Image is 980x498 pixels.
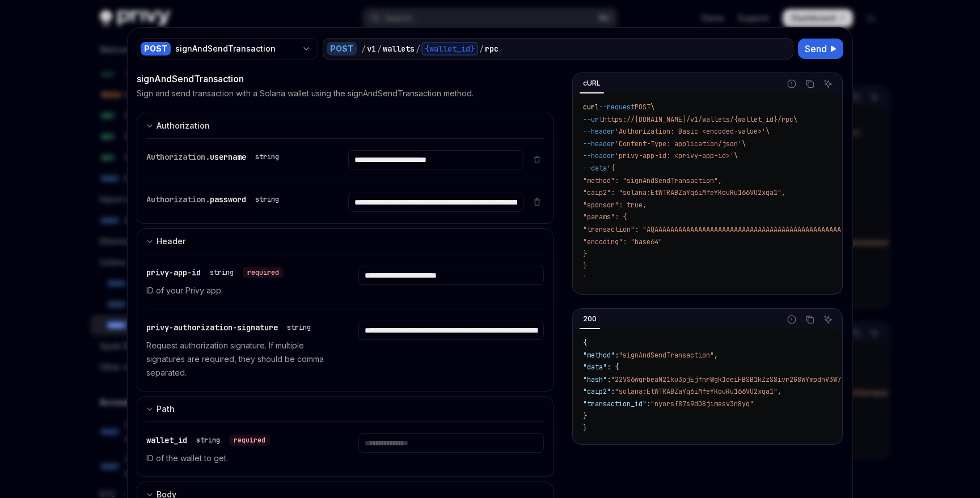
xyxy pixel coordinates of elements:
button: Expand input section [137,396,554,422]
button: Report incorrect code [784,312,799,327]
div: signAndSendTransaction [137,72,554,86]
button: Copy the contents from the code block [802,76,817,91]
span: \ [742,139,746,148]
div: wallet_id [146,433,270,447]
span: , [714,351,718,360]
div: privy-app-id [146,266,284,279]
p: Sign and send transaction with a Solana wallet using the signAndSendTransaction method. [137,88,474,99]
button: Send [798,39,843,59]
div: / [416,43,420,54]
span: --header [583,151,615,160]
input: Enter privy-app-id [358,266,543,285]
span: } [583,262,587,271]
button: Expand input section [137,113,554,138]
div: Authorization [157,119,210,133]
span: : [607,375,611,384]
button: Copy the contents from the code block [802,312,817,327]
span: --data [583,164,607,173]
span: POST [635,103,650,112]
div: cURL [580,76,604,90]
span: --header [583,139,615,148]
span: : [647,399,650,408]
div: signAndSendTransaction [175,43,297,54]
button: Delete item [530,155,544,164]
span: "22VS6wqrbeaN21ku3pjEjfnrWgk1deiFBSB1kZzS8ivr2G8wYmpdnV3W7oxpjFPGkt5bhvZvK1QBzuCfUPUYYFQq" [611,375,968,384]
span: "encoding": "base64" [583,237,662,246]
span: "signAndSendTransaction" [619,351,714,360]
span: 'Content-Type: application/json' [615,139,742,148]
span: { [583,338,587,347]
span: Send [805,42,827,56]
span: username [210,152,246,162]
span: } [583,424,587,433]
span: "params": { [583,212,627,222]
span: : { [607,363,619,372]
div: POST [327,42,357,56]
div: POST [141,42,171,56]
div: Authorization.username [146,150,284,164]
span: wallet_id [146,435,187,445]
div: / [361,43,366,54]
div: v1 [367,43,376,54]
input: Enter wallet_id [358,433,543,453]
span: privy-authorization-signature [146,322,278,333]
button: Expand input section [137,228,554,254]
span: \ [766,127,770,136]
button: Delete item [530,197,544,206]
span: \ [793,115,797,124]
span: "method" [583,351,615,360]
button: Report incorrect code [784,76,799,91]
span: https://[DOMAIN_NAME]/v1/wallets/{wallet_id}/rpc [603,115,793,124]
div: required [243,267,284,278]
span: "solana:EtWTRABZaYq6iMfeYKouRu166VU2xqa1" [615,387,778,396]
span: --request [599,103,635,112]
div: {wallet_id} [421,42,478,56]
button: Ask AI [821,76,835,91]
p: ID of your Privy app. [146,284,331,297]
span: : [611,387,615,396]
span: curl [583,103,599,112]
span: "nyorsf87s9d08jimesv3n8yq" [650,399,754,408]
div: / [377,43,382,54]
button: POSTsignAndSendTransaction [137,37,318,61]
p: Request authorization signature. If multiple signatures are required, they should be comma separa... [146,339,331,380]
input: Enter password [348,193,523,212]
span: "caip2": "solana:EtWTRABZaYq6iMfeYKouRu166VU2xqa1", [583,188,785,197]
div: wallets [383,43,415,54]
div: rpc [485,43,499,54]
span: privy-app-id [146,267,201,278]
span: } [583,411,587,420]
div: required [229,435,270,446]
div: Authorization.password [146,193,284,206]
span: "caip2" [583,387,611,396]
span: "sponsor": true, [583,201,647,210]
span: '{ [607,164,615,173]
span: "hash" [583,375,607,384]
div: Path [157,402,175,416]
span: 'Authorization: Basic <encoded-value>' [615,127,766,136]
span: : [615,351,619,360]
span: 'privy-app-id: <privy-app-id>' [615,151,734,160]
span: "method": "signAndSendTransaction", [583,176,722,185]
input: Enter username [348,150,523,169]
span: "transaction_id" [583,399,647,408]
span: --url [583,115,603,124]
div: Header [157,235,185,248]
span: password [210,194,246,205]
input: Enter privy-authorization-signature [358,321,543,340]
span: Authorization. [146,152,210,162]
p: ID of the wallet to get. [146,452,331,465]
div: / [479,43,484,54]
div: 200 [580,312,600,326]
span: , [778,387,782,396]
div: privy-authorization-signature [146,321,315,334]
span: \ [650,103,654,112]
span: ' [583,274,587,283]
span: "data" [583,363,607,372]
span: --header [583,127,615,136]
span: Authorization. [146,194,210,205]
button: Ask AI [821,312,835,327]
span: } [583,249,587,258]
span: \ [734,151,738,160]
